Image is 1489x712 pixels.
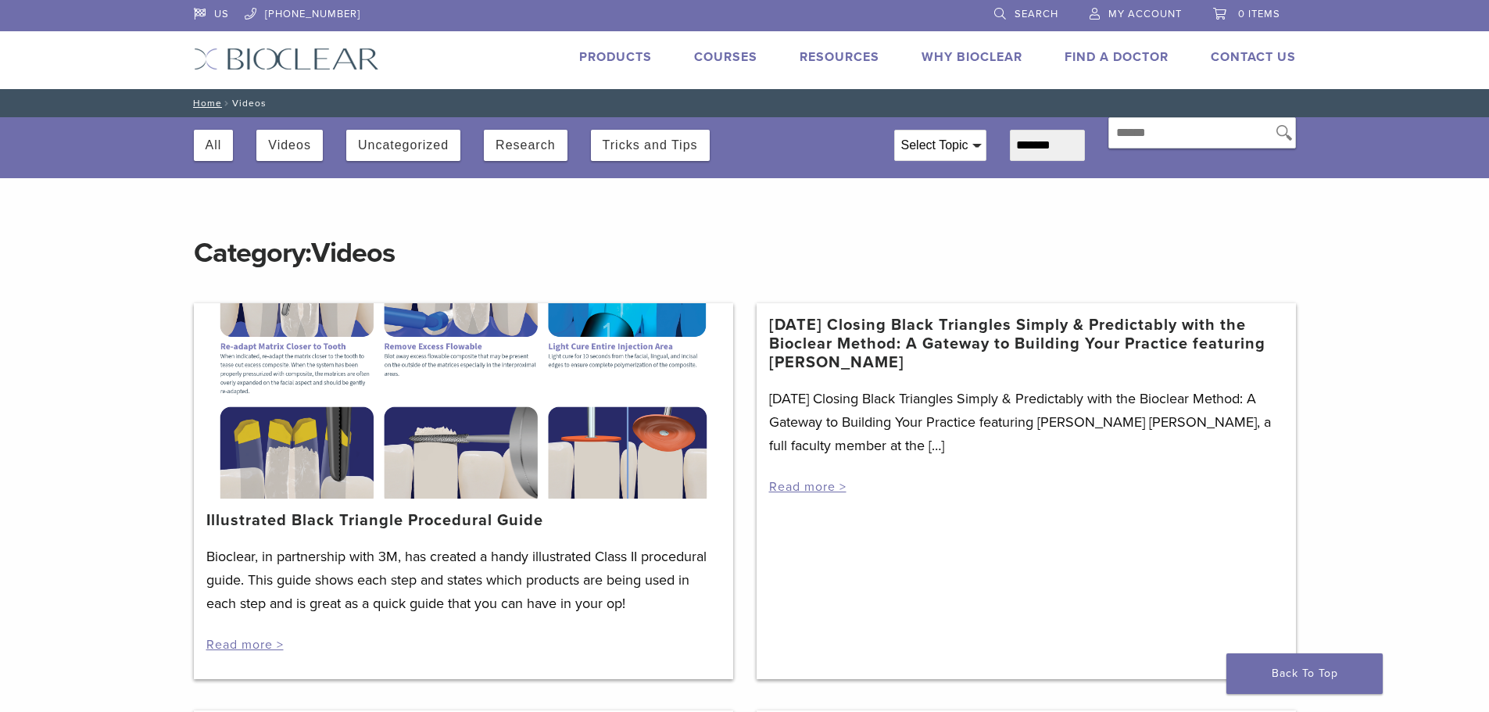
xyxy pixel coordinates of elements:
[1211,49,1296,65] a: Contact Us
[922,49,1022,65] a: Why Bioclear
[603,130,698,161] button: Tricks and Tips
[358,130,449,161] button: Uncategorized
[769,479,847,495] a: Read more >
[895,131,986,160] div: Select Topic
[800,49,879,65] a: Resources
[182,89,1308,117] nav: Videos
[1108,8,1182,20] span: My Account
[1015,8,1058,20] span: Search
[1065,49,1169,65] a: Find A Doctor
[496,130,555,161] button: Research
[188,98,222,109] a: Home
[206,637,284,653] a: Read more >
[1226,653,1383,694] a: Back To Top
[194,203,1296,272] h1: Category:
[769,316,1283,372] a: [DATE] Closing Black Triangles Simply & Predictably with the Bioclear Method: A Gateway to Buildi...
[206,545,721,615] p: Bioclear, in partnership with 3M, has created a handy illustrated Class II procedural guide. This...
[206,511,543,530] a: Illustrated Black Triangle Procedural Guide
[311,236,395,270] span: Videos
[769,387,1283,457] p: [DATE] Closing Black Triangles Simply & Predictably with the Bioclear Method: A Gateway to Buildi...
[222,99,232,107] span: /
[268,130,311,161] button: Videos
[206,130,222,161] button: All
[579,49,652,65] a: Products
[1238,8,1280,20] span: 0 items
[194,48,379,70] img: Bioclear
[694,49,757,65] a: Courses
